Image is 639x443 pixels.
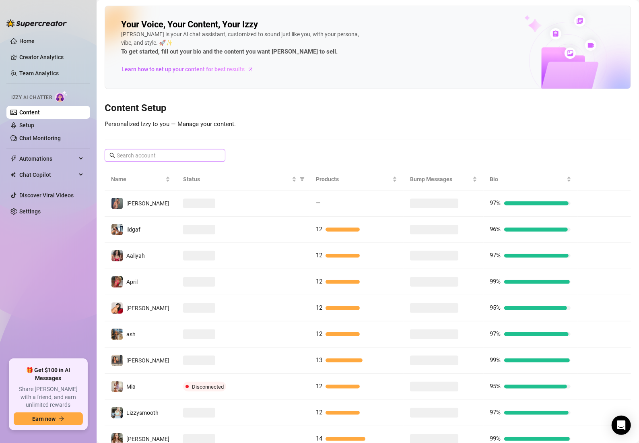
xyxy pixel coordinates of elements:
span: 99% [490,356,501,364]
span: 97% [490,252,501,259]
span: Aaliyah [126,253,145,259]
img: Aaliyah [111,250,123,261]
span: 12 [316,278,322,285]
button: Earn nowarrow-right [14,412,83,425]
span: 97% [490,199,501,207]
span: [PERSON_NAME] [126,357,169,364]
th: Products [309,168,404,190]
span: 96% [490,226,501,233]
span: 12 [316,252,322,259]
span: [PERSON_NAME] [126,200,169,207]
span: — [316,199,321,207]
span: Personalized Izzy to you — Manage your content. [105,120,236,128]
th: Status [177,168,310,190]
span: 99% [490,435,501,442]
span: [PERSON_NAME] [126,436,169,442]
div: [PERSON_NAME] is your AI chat assistant, customized to sound just like you, with your persona, vi... [121,30,363,57]
span: Izzy AI Chatter [11,94,52,101]
span: Lizzysmooth [126,410,159,416]
span: ash [126,331,136,337]
a: Team Analytics [19,70,59,77]
strong: To get started, fill out your bio and the content you want [PERSON_NAME] to sell. [121,48,338,55]
span: 12 [316,409,322,416]
span: filter [300,177,305,182]
img: Dominick [111,198,123,209]
th: Bio [484,168,578,190]
span: Learn how to set up your content for best results [122,65,245,74]
span: ildgaf [126,226,140,233]
img: AI Chatter [55,91,68,102]
img: Esmeralda [111,355,123,366]
span: Earn now [32,416,56,422]
th: Bump Messages [404,168,483,190]
span: 🎁 Get $100 in AI Messages [14,366,83,382]
span: Chat Copilot [19,168,76,181]
a: Creator Analytics [19,51,84,64]
span: Mia [126,383,136,390]
span: Share [PERSON_NAME] with a friend, and earn unlimited rewards [14,385,83,409]
span: 14 [316,435,322,442]
img: Chat Copilot [10,172,16,178]
span: filter [298,173,306,185]
span: Automations [19,152,76,165]
a: Discover Viral Videos [19,192,74,199]
img: ildgaf [111,224,123,235]
span: 97% [490,330,501,337]
th: Name [105,168,177,190]
span: 12 [316,226,322,233]
span: [PERSON_NAME] [126,305,169,311]
a: Setup [19,122,34,128]
a: Content [19,109,40,116]
span: April [126,279,138,285]
a: Home [19,38,35,44]
span: search [109,153,115,158]
span: thunderbolt [10,155,17,162]
span: 12 [316,330,322,337]
span: Products [316,175,391,184]
img: Mia [111,381,123,392]
span: 97% [490,409,501,416]
img: ai-chatter-content-library-cLFOSyPT.png [506,6,631,89]
h3: Content Setup [105,102,631,115]
span: arrow-right [59,416,64,422]
a: Chat Monitoring [19,135,61,141]
span: 95% [490,304,501,311]
div: Open Intercom Messenger [612,416,631,435]
input: Search account [117,151,214,160]
img: ash [111,329,123,340]
span: 12 [316,304,322,311]
img: April [111,276,123,288]
span: Status [183,175,291,184]
h2: Your Voice, Your Content, Your Izzy [121,19,258,30]
span: Bio [490,175,565,184]
a: Settings [19,208,41,215]
span: Bump Messages [410,175,470,184]
img: Sophia [111,302,123,314]
img: logo-BBDzfeDw.svg [6,19,67,27]
span: 12 [316,383,322,390]
span: 95% [490,383,501,390]
span: 99% [490,278,501,285]
span: Disconnected [192,384,224,390]
span: arrow-right [247,65,255,73]
a: Learn how to set up your content for best results [121,63,260,76]
span: Name [111,175,164,184]
span: 13 [316,356,322,364]
img: Lizzysmooth [111,407,123,418]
